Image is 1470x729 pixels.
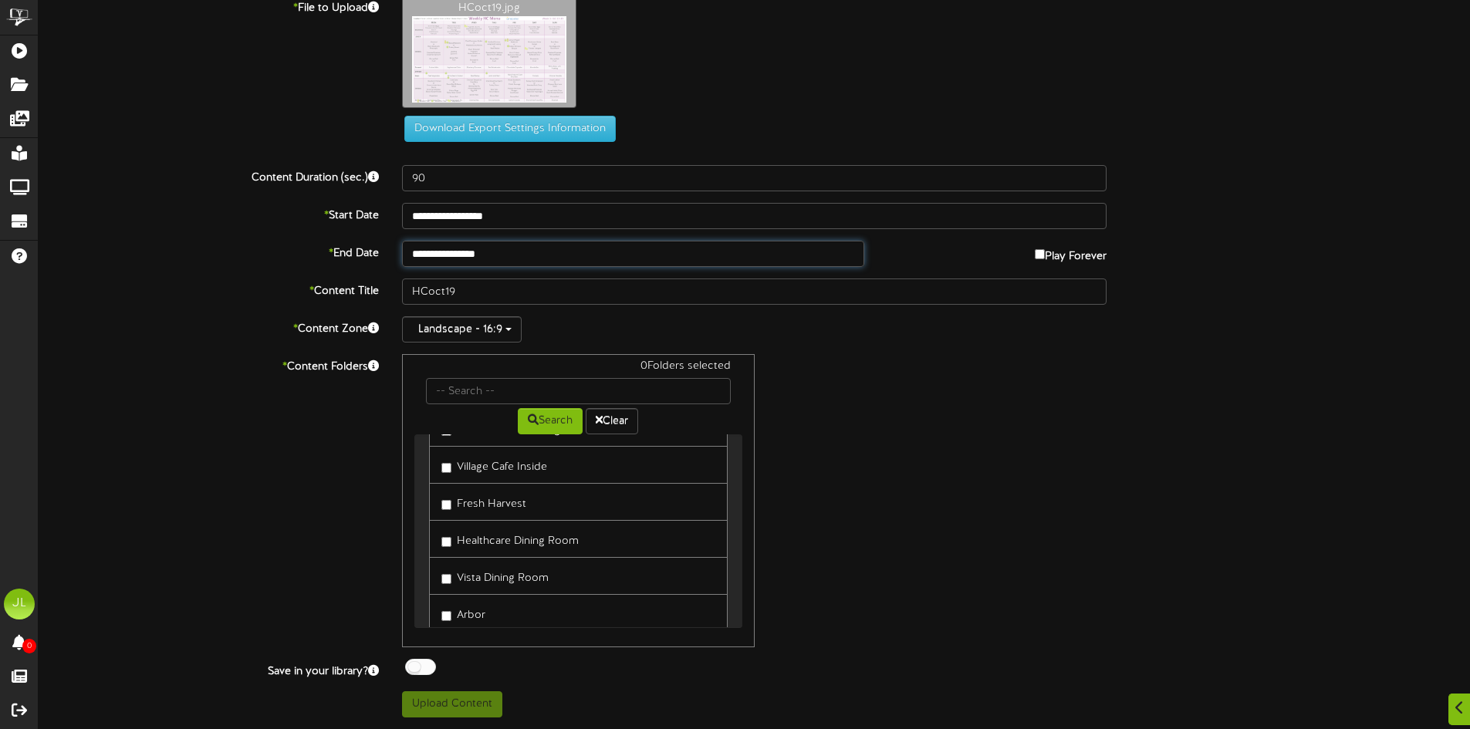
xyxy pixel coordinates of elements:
div: 0 Folders selected [414,359,742,378]
label: Play Forever [1035,241,1107,265]
label: End Date [27,241,390,262]
button: Clear [586,408,638,434]
input: Vista Dining Room [441,574,451,584]
input: Village Cafe Inside [441,463,451,473]
label: Content Duration (sec.) [27,165,390,186]
span: 0 [22,639,36,653]
label: Village Cafe Inside [441,454,547,475]
button: Landscape - 16:9 [402,316,522,343]
a: Download Export Settings Information [397,123,616,135]
label: Vista Dining Room [441,565,549,586]
input: Healthcare Dining Room [441,537,451,547]
label: Content Title [27,278,390,299]
button: Download Export Settings Information [404,116,616,142]
input: Arbor [441,611,451,621]
label: Content Folders [27,354,390,375]
input: Title of this Content [402,278,1107,305]
button: Upload Content [402,691,502,717]
button: Search [518,408,583,434]
input: Play Forever [1035,249,1045,259]
label: Content Zone [27,316,390,337]
label: Fresh Harvest [441,491,526,512]
input: -- Search -- [426,378,730,404]
input: Fresh Harvest [441,500,451,510]
div: JL [4,589,35,619]
label: Save in your library? [27,659,390,680]
label: Start Date [27,203,390,224]
label: Arbor [441,602,485,623]
label: Healthcare Dining Room [441,528,579,549]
